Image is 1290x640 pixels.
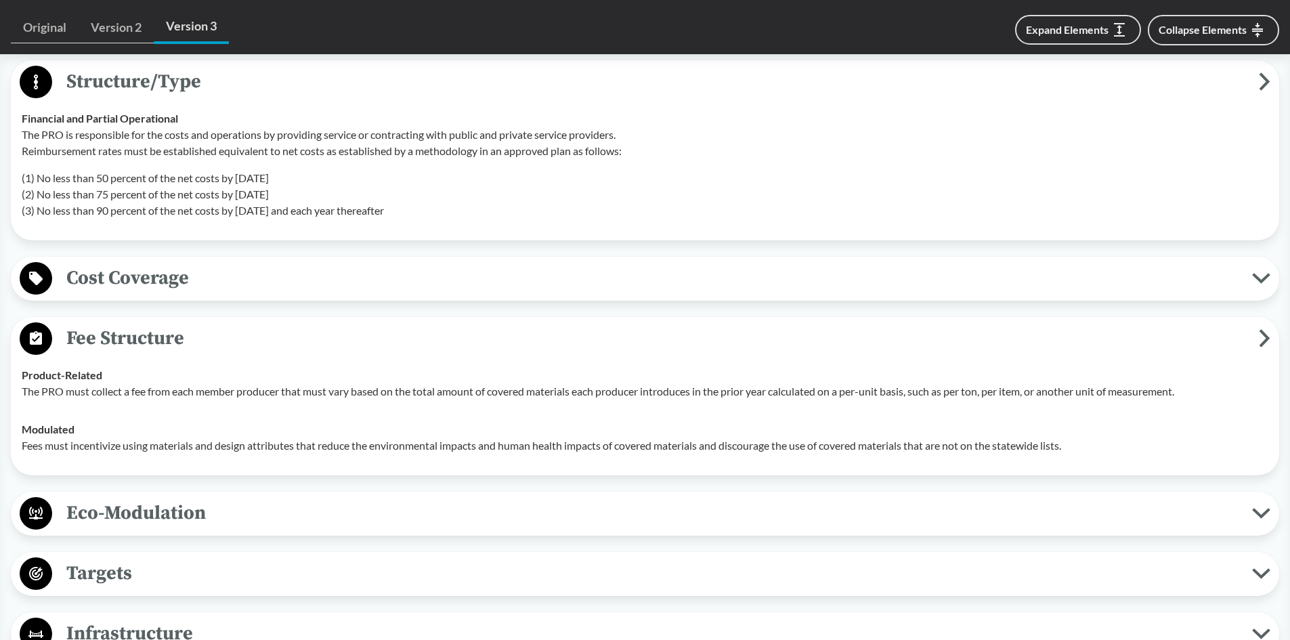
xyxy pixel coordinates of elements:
[22,127,1268,159] p: The PRO is responsible for the costs and operations by providing service or contracting with publ...
[52,263,1252,293] span: Cost Coverage
[16,65,1274,100] button: Structure/Type
[22,368,102,381] strong: Product-Related
[22,383,1268,400] p: The PRO must collect a fee from each member producer that must vary based on the total amount of ...
[16,496,1274,531] button: Eco-Modulation
[22,170,1268,219] p: (1) No less than 50 percent of the net costs by [DATE] (2) No less than 75 percent of the net cos...
[52,323,1259,354] span: Fee Structure
[11,12,79,43] a: Original
[22,112,178,125] strong: Financial and Partial Operational
[52,498,1252,528] span: Eco-Modulation
[16,322,1274,356] button: Fee Structure
[79,12,154,43] a: Version 2
[22,423,74,435] strong: Modulated
[52,558,1252,589] span: Targets
[154,11,229,44] a: Version 3
[1148,15,1279,45] button: Collapse Elements
[22,438,1268,454] p: Fees must incentivize using materials and design attributes that reduce the environmental impacts...
[52,66,1259,97] span: Structure/Type
[1015,15,1141,45] button: Expand Elements
[16,557,1274,591] button: Targets
[16,261,1274,296] button: Cost Coverage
